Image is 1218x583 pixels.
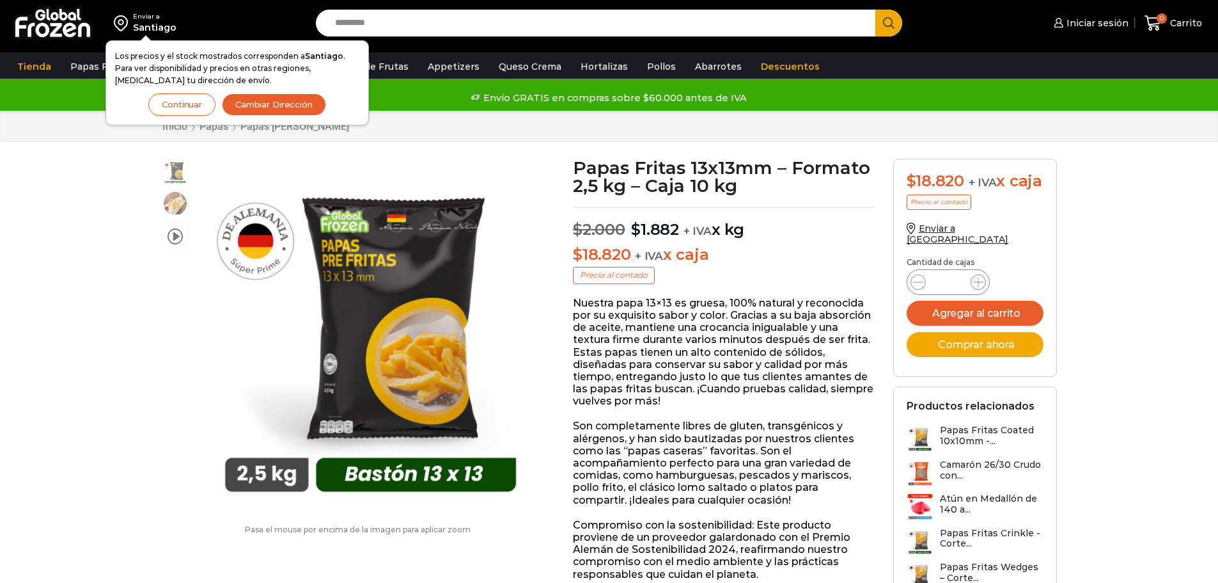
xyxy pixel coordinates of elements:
h1: Papas Fritas 13x13mm – Formato 2,5 kg – Caja 10 kg [573,159,874,195]
span: 13-x-13-2kg [162,159,188,185]
h3: Papas Fritas Coated 10x10mm -... [940,425,1043,447]
a: Abarrotes [689,54,748,79]
p: Precio al contado [573,267,655,284]
nav: Breadcrumb [162,120,350,132]
span: $ [573,220,582,239]
a: Appetizers [421,54,486,79]
p: x kg [573,207,874,239]
div: Santiago [133,21,176,34]
a: Hortalizas [574,54,634,79]
a: Iniciar sesión [1050,10,1128,36]
h3: Papas Fritas Crinkle - Corte... [940,528,1043,550]
span: + IVA [683,225,712,237]
a: 0 Carrito [1141,8,1205,38]
button: Continuar [148,93,215,116]
span: $ [907,172,916,190]
a: Papas Fritas Crinkle - Corte... [907,528,1043,555]
bdi: 2.000 [573,220,625,239]
strong: Santiago [305,51,343,61]
span: Carrito [1167,17,1202,29]
button: Comprar ahora [907,332,1043,357]
h3: Atún en Medallón de 140 a... [940,493,1043,515]
p: Compromiso con la sostenibilidad: Este producto proviene de un proveedor galardonado con el Premi... [573,519,874,580]
bdi: 18.820 [573,245,630,264]
a: Papas Fritas Coated 10x10mm -... [907,425,1043,452]
a: Queso Crema [492,54,568,79]
span: 0 [1157,13,1167,24]
p: Cantidad de cajas [907,258,1043,267]
span: + IVA [635,250,663,262]
button: Cambiar Dirección [222,93,326,116]
p: Son completamente libres de gluten, transgénicos y alérgenos, y han sido bautizadas por nuestros ... [573,420,874,506]
a: Camarón 26/30 Crudo con... [907,459,1043,487]
p: Nuestra papa 13×13 es gruesa, 100% natural y reconocida por su exquisito sabor y color. Gracias a... [573,297,874,408]
h2: Productos relacionados [907,400,1035,412]
a: Papas [PERSON_NAME] [240,120,350,132]
a: Papas Fritas [64,54,135,79]
span: Iniciar sesión [1063,17,1128,29]
a: Pulpa de Frutas [329,54,415,79]
a: Tienda [11,54,58,79]
a: Pollos [641,54,682,79]
p: Los precios y el stock mostrados corresponden a . Para ver disponibilidad y precios en otras regi... [115,50,359,87]
a: Papas [199,120,229,132]
span: + IVA [969,176,997,189]
span: $ [631,220,641,239]
img: 13-x-13-2kg [195,159,546,510]
a: Enviar a [GEOGRAPHIC_DATA] [907,223,1009,245]
a: Descuentos [754,54,826,79]
div: x caja [907,172,1043,191]
a: Atún en Medallón de 140 a... [907,493,1043,521]
img: address-field-icon.svg [114,12,133,34]
p: x caja [573,246,874,264]
a: Inicio [162,120,188,132]
h3: Camarón 26/30 Crudo con... [940,459,1043,481]
div: Enviar a [133,12,176,21]
input: Product quantity [936,273,960,291]
span: 13×13 [162,191,188,216]
bdi: 18.820 [907,172,964,190]
button: Search button [875,10,902,36]
p: Pasa el mouse por encima de la imagen para aplicar zoom [162,525,554,534]
span: $ [573,245,582,264]
p: Precio al contado [907,195,971,210]
button: Agregar al carrito [907,301,1043,326]
bdi: 1.882 [631,220,679,239]
div: 1 / 3 [195,159,546,510]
